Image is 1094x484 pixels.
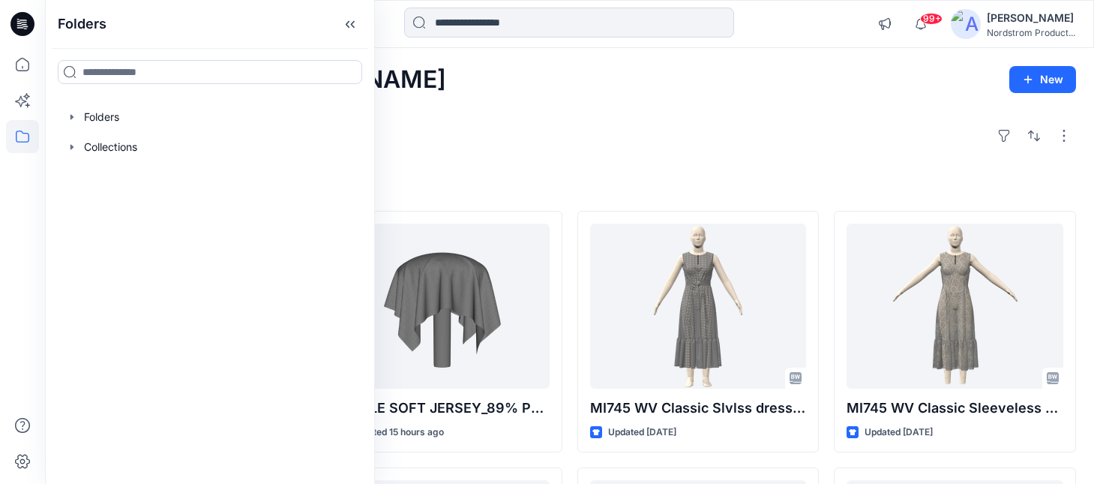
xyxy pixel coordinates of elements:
button: New [1009,66,1076,93]
p: Updated [DATE] [865,425,933,440]
h4: Styles [63,178,1076,196]
div: Nordstrom Product... [987,27,1075,38]
p: MI745 WV Classic Slvlss dress RC [590,398,807,419]
p: Updated 15 hours ago [351,425,444,440]
p: Updated [DATE] [608,425,676,440]
span: 99+ [920,13,943,25]
a: MI745 WV Classic Slvlss dress RC [590,224,807,389]
p: SUPPLE SOFT JERSEY_89% Polyester, 11% Spandex_185GSM_RT2203069 [333,398,550,419]
a: MI745 WV Classic Sleeveless Dress JI [847,224,1063,389]
img: avatar [951,9,981,39]
a: SUPPLE SOFT JERSEY_89% Polyester, 11% Spandex_185GSM_RT2203069 [333,224,550,389]
p: MI745 WV Classic Sleeveless Dress JI [847,398,1063,419]
div: [PERSON_NAME] [987,9,1075,27]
